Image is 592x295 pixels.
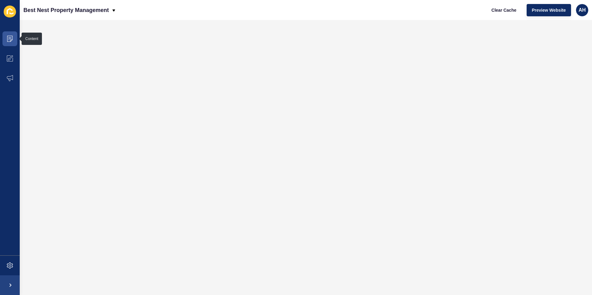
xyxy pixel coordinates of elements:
div: Content [25,36,38,41]
button: Preview Website [527,4,571,16]
button: Clear Cache [486,4,522,16]
p: Best Nest Property Management [23,2,109,18]
span: Clear Cache [491,7,516,13]
span: AH [578,7,586,13]
span: Preview Website [532,7,566,13]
